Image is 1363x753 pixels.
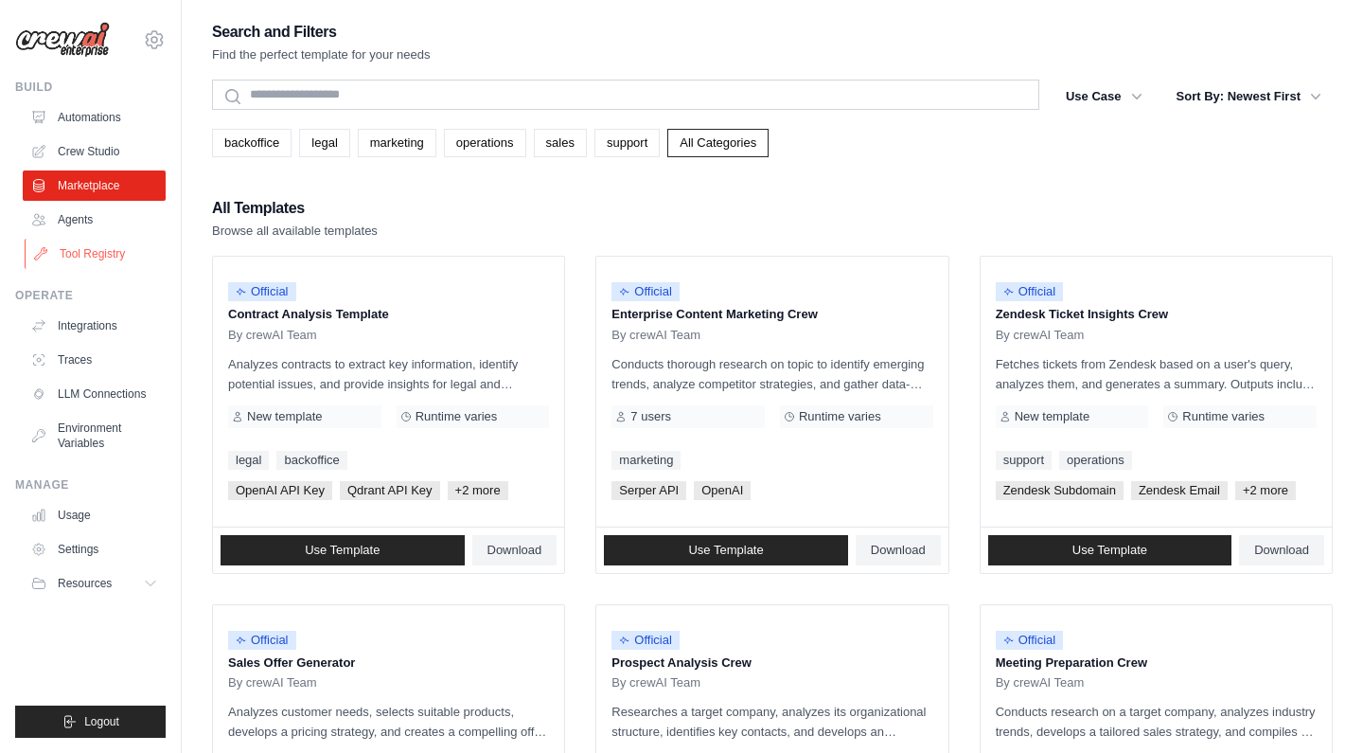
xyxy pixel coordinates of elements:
span: Runtime varies [1182,409,1265,424]
a: marketing [358,129,436,157]
span: Use Template [305,543,380,558]
a: Crew Studio [23,136,166,167]
a: Traces [23,345,166,375]
span: Serper API [611,481,686,500]
span: OpenAI API Key [228,481,332,500]
a: operations [444,129,526,157]
span: Logout [84,714,119,729]
span: Official [996,631,1064,650]
a: Tool Registry [25,239,168,269]
a: backoffice [212,129,292,157]
a: Download [1239,535,1324,565]
div: Manage [15,477,166,493]
p: Conducts research on a target company, analyzes industry trends, develops a tailored sales strate... [996,702,1317,742]
span: Download [1254,543,1309,558]
span: +2 more [448,481,508,500]
a: legal [228,451,269,470]
a: sales [534,129,587,157]
a: support [594,129,660,157]
a: Download [856,535,941,565]
p: Contract Analysis Template [228,305,549,324]
p: Meeting Preparation Crew [996,654,1317,672]
span: Resources [58,576,112,591]
a: Use Template [604,535,848,565]
a: Environment Variables [23,413,166,458]
span: Use Template [688,543,763,558]
button: Logout [15,706,166,738]
span: New template [1015,409,1089,424]
span: By crewAI Team [228,675,317,690]
span: Official [996,282,1064,301]
p: Browse all available templates [212,222,378,241]
p: Fetches tickets from Zendesk based on a user's query, analyzes them, and generates a summary. Out... [996,354,1317,394]
button: Resources [23,568,166,599]
div: Operate [15,288,166,303]
a: operations [1059,451,1132,470]
span: Official [611,631,680,650]
h2: All Templates [212,195,378,222]
a: Settings [23,534,166,565]
a: legal [299,129,349,157]
span: Zendesk Subdomain [996,481,1124,500]
a: Agents [23,205,166,235]
a: Marketplace [23,170,166,201]
a: Download [472,535,558,565]
a: Automations [23,102,166,133]
p: Conducts thorough research on topic to identify emerging trends, analyze competitor strategies, a... [611,354,932,394]
span: Official [228,631,296,650]
a: LLM Connections [23,379,166,409]
span: By crewAI Team [611,675,700,690]
button: Use Case [1054,80,1154,114]
p: Analyzes contracts to extract key information, identify potential issues, and provide insights fo... [228,354,549,394]
a: Integrations [23,311,166,341]
p: Prospect Analysis Crew [611,654,932,672]
a: Use Template [988,535,1232,565]
h2: Search and Filters [212,19,431,45]
span: 7 users [630,409,671,424]
span: Official [228,282,296,301]
div: Build [15,80,166,95]
p: Analyzes customer needs, selects suitable products, develops a pricing strategy, and creates a co... [228,702,549,742]
span: By crewAI Team [228,328,317,343]
button: Sort By: Newest First [1165,80,1333,114]
img: Logo [15,22,110,58]
span: Use Template [1072,543,1147,558]
span: Official [611,282,680,301]
span: Qdrant API Key [340,481,440,500]
span: New template [247,409,322,424]
a: support [996,451,1052,470]
a: backoffice [276,451,346,470]
span: OpenAI [694,481,751,500]
p: Enterprise Content Marketing Crew [611,305,932,324]
span: By crewAI Team [996,675,1085,690]
a: All Categories [667,129,769,157]
p: Find the perfect template for your needs [212,45,431,64]
a: marketing [611,451,681,470]
span: Runtime varies [416,409,498,424]
span: By crewAI Team [611,328,700,343]
a: Usage [23,500,166,530]
span: Zendesk Email [1131,481,1228,500]
span: Download [487,543,542,558]
span: +2 more [1235,481,1296,500]
p: Researches a target company, analyzes its organizational structure, identifies key contacts, and ... [611,702,932,742]
p: Sales Offer Generator [228,654,549,672]
span: By crewAI Team [996,328,1085,343]
span: Runtime varies [799,409,881,424]
a: Use Template [221,535,465,565]
span: Download [871,543,926,558]
p: Zendesk Ticket Insights Crew [996,305,1317,324]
